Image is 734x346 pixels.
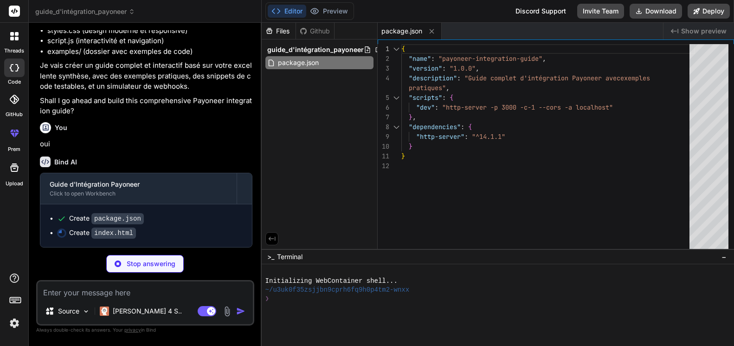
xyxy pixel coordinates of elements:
img: attachment [222,306,232,317]
span: : [431,54,435,63]
span: Show preview [681,26,727,36]
span: "dev" [416,103,435,111]
div: Create [69,228,136,238]
p: Stop answering [127,259,175,268]
span: , [446,84,450,92]
div: Click to open Workbench [50,190,227,197]
span: guide_d'intégration_payoneer [35,7,135,16]
span: { [450,93,453,102]
span: ~/u3uk0f35zsjjbn9cprh6fq9h0p4tm2-wnxx [265,286,409,294]
li: styles.css (design moderne et responsive) [47,26,252,36]
span: >_ [267,252,274,261]
h6: Bind AI [54,157,77,167]
div: 2 [378,54,389,64]
img: settings [6,315,22,331]
span: Initializing WebContainer shell... [265,277,398,286]
span: − [721,252,727,261]
span: : [461,123,464,131]
div: 11 [378,151,389,161]
button: Download [630,4,682,19]
span: , [476,64,479,72]
span: privacy [124,327,141,333]
span: , [412,113,416,121]
span: : [457,74,461,82]
div: 6 [378,103,389,112]
span: } [409,142,412,150]
div: Click to collapse the range. [390,44,402,54]
label: GitHub [6,111,23,118]
label: threads [4,47,24,55]
button: Deploy [688,4,730,19]
span: package.json [277,57,320,68]
div: Discord Support [510,4,572,19]
p: [PERSON_NAME] 4 S.. [113,307,182,316]
div: 12 [378,161,389,171]
button: Guide d'Intégration PayoneerClick to open Workbench [40,173,237,204]
span: : [464,132,468,141]
span: "scripts" [409,93,442,102]
span: { [401,45,405,53]
span: "dependencies" [409,123,461,131]
img: icon [236,307,245,316]
span: "version" [409,64,442,72]
span: package.json [381,26,422,36]
div: Click to collapse the range. [390,93,402,103]
span: } [401,152,405,160]
span: exemples [620,74,650,82]
p: oui [40,139,252,150]
img: Pick Models [82,307,90,315]
span: "1.0.0" [450,64,476,72]
div: 1 [378,44,389,54]
div: Guide d'Intégration Payoneer [50,180,227,189]
div: Create [69,214,144,223]
label: prem [8,145,20,153]
h6: You [55,123,67,132]
div: 5 [378,93,389,103]
span: "^14.1.1" [472,132,505,141]
div: 3 [378,64,389,73]
span: "name" [409,54,431,63]
p: Je vais créer un guide complet et interactif basé sur votre excellente synthèse, avec des exemple... [40,60,252,92]
div: 9 [378,132,389,142]
code: index.html [91,228,136,239]
span: guide_d'intégration_payoneer [267,45,364,54]
li: script.js (interactivité et navigation) [47,36,252,46]
span: : [442,64,446,72]
span: { [468,123,472,131]
label: Upload [6,180,23,188]
span: pratiques" [409,84,446,92]
span: , [542,54,546,63]
div: Github [296,26,334,36]
code: package.json [91,213,144,224]
button: Invite Team [577,4,624,19]
p: Always double-check its answers. Your in Bind [36,326,254,334]
span: "http-server" [416,132,464,141]
div: 4 [378,73,389,83]
div: 8 [378,122,389,132]
p: Source [58,307,79,316]
span: : [435,103,438,111]
span: "description" [409,74,457,82]
img: Claude 4 Sonnet [100,307,109,316]
button: Preview [306,5,352,18]
span: : [442,93,446,102]
div: 7 [378,112,389,122]
span: ❯ [265,294,269,303]
label: code [8,78,21,86]
p: Shall I go ahead and build this comprehensive Payoneer integration guide? [40,96,252,117]
span: "Guide complet d'intégration Payoneer avec [464,74,620,82]
div: 10 [378,142,389,151]
button: Editor [268,5,306,18]
span: "http-server -p 3000 -c-1 --cors -a localhost" [442,103,613,111]
div: Click to collapse the range. [390,122,402,132]
button: − [720,249,728,264]
li: examples/ (dossier avec exemples de code) [47,46,252,57]
span: "payoneer-integration-guide" [438,54,542,63]
div: Files [262,26,296,36]
span: } [409,113,412,121]
span: Terminal [277,252,303,261]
